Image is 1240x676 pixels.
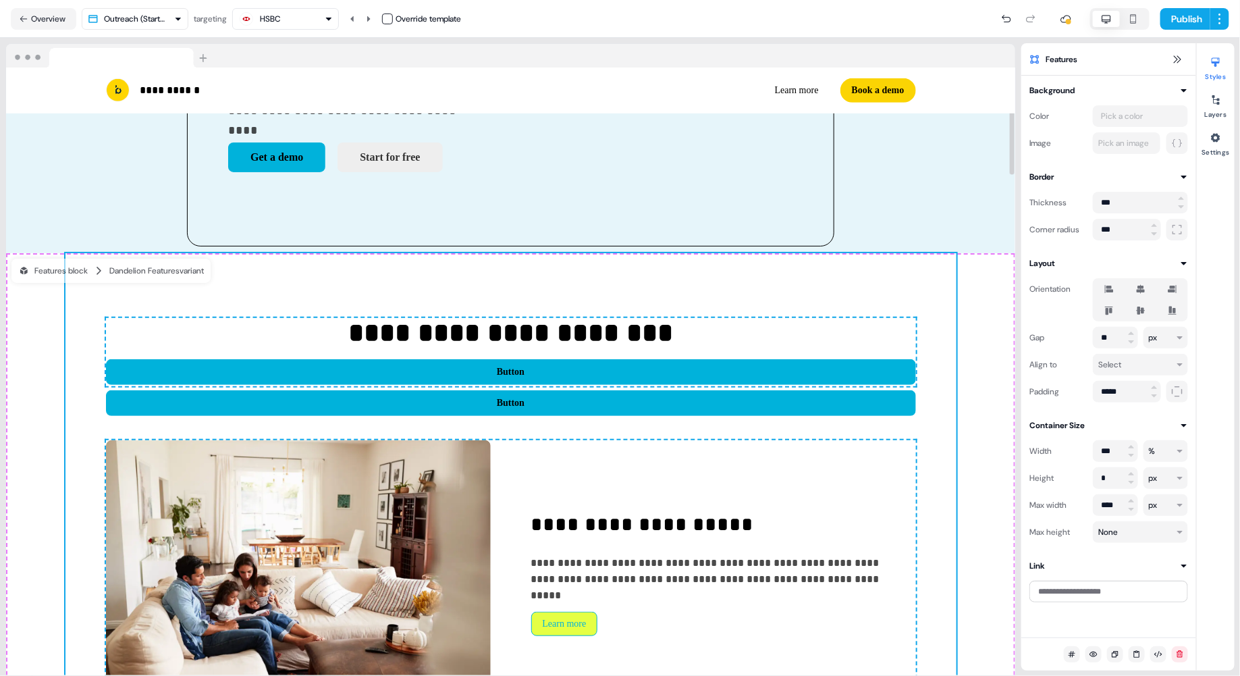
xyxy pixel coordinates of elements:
button: Start for free [338,142,442,172]
img: Browser topbar [6,44,213,68]
button: Styles [1197,51,1235,81]
div: px [1149,471,1158,485]
span: Features [1046,53,1077,66]
div: % [1149,444,1156,458]
button: Get a demo [228,142,325,172]
button: Layout [1029,257,1188,270]
div: Select [1098,358,1121,371]
div: Get a demoStart for free [228,142,472,172]
div: Max width [1029,494,1087,516]
button: Book a demo [840,78,916,103]
div: Image [1029,132,1087,154]
button: HSBC [232,8,339,30]
div: Features block [18,264,88,278]
div: Learn moreBook a demo [516,78,916,103]
div: Background [1029,84,1075,97]
div: Width [1029,440,1087,462]
button: Learn more [764,78,830,103]
div: Outreach (Starter) [104,12,169,26]
div: Layout [1029,257,1055,270]
button: Pick a color [1093,105,1188,127]
div: Link [1029,559,1045,573]
div: Border [1029,170,1054,184]
div: Height [1029,467,1087,489]
div: px [1149,498,1158,512]
button: Pick an image [1093,132,1160,154]
div: ButtonButton [106,359,916,386]
button: Border [1029,170,1188,184]
button: Button [106,390,916,416]
div: Max height [1029,521,1087,543]
div: Corner radius [1029,219,1087,240]
div: Override template [396,12,461,26]
button: Overview [11,8,76,30]
button: Publish [1160,8,1210,30]
div: Dandelion Features variant [109,264,204,278]
div: HSBC [260,12,281,26]
button: Layers [1197,89,1235,119]
div: Gap [1029,327,1087,348]
div: px [1149,331,1158,344]
div: Pick an image [1096,136,1152,150]
button: Button [106,359,916,385]
div: targeting [194,12,227,26]
div: Color [1029,105,1087,127]
button: Settings [1197,127,1235,157]
div: Pick a color [1098,109,1145,123]
button: Container Size [1029,419,1188,432]
div: Thickness [1029,192,1087,213]
div: Padding [1029,381,1087,402]
button: Background [1029,84,1188,97]
div: None [1098,525,1118,539]
div: Container Size [1029,419,1085,432]
div: Align to [1029,354,1087,375]
button: Link [1029,559,1188,573]
div: Orientation [1029,278,1087,300]
button: Learn more [531,612,598,636]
